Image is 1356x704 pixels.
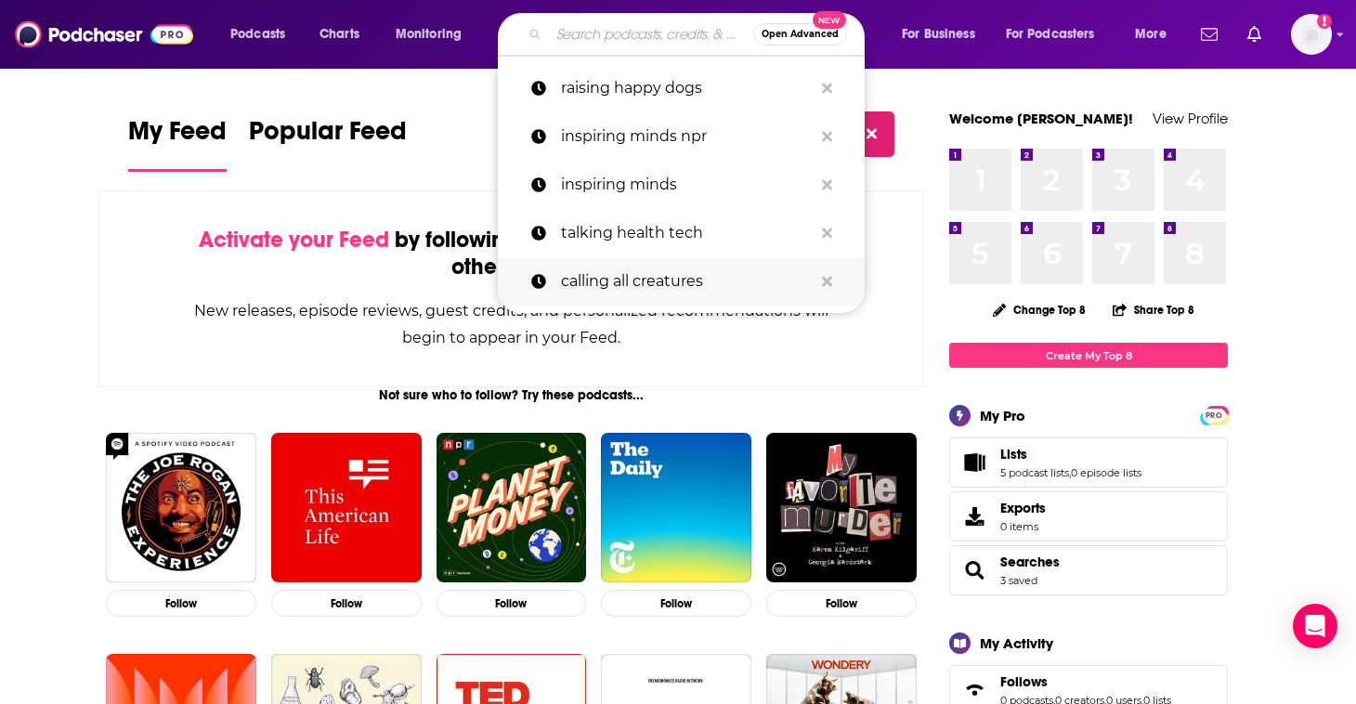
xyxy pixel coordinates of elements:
[956,677,993,703] a: Follows
[515,13,882,56] div: Search podcasts, credits, & more...
[249,115,407,158] span: Popular Feed
[982,298,1097,321] button: Change Top 8
[437,433,587,583] img: Planet Money
[498,112,865,161] a: inspiring minds npr
[1122,20,1190,49] button: open menu
[1240,19,1269,50] a: Show notifications dropdown
[1000,446,1027,463] span: Lists
[1203,408,1225,422] a: PRO
[949,110,1133,127] a: Welcome [PERSON_NAME]!
[1000,500,1046,516] span: Exports
[98,387,924,403] div: Not sure who to follow? Try these podcasts...
[561,209,813,257] p: talking health tech
[753,23,847,46] button: Open AdvancedNew
[1317,14,1332,29] svg: Add a profile image
[1071,466,1141,479] a: 0 episode lists
[1193,19,1225,50] a: Show notifications dropdown
[230,21,285,47] span: Podcasts
[766,590,917,617] button: Follow
[15,17,193,52] img: Podchaser - Follow, Share and Rate Podcasts
[561,64,813,112] p: raising happy dogs
[396,21,462,47] span: Monitoring
[271,433,422,583] img: This American Life
[128,115,227,158] span: My Feed
[601,433,751,583] img: The Daily
[1291,14,1332,55] span: Logged in as careycifranic
[762,30,839,39] span: Open Advanced
[1291,14,1332,55] img: User Profile
[1000,574,1037,587] a: 3 saved
[1293,604,1337,648] div: Open Intercom Messenger
[956,557,993,583] a: Searches
[949,437,1228,488] span: Lists
[199,226,389,254] span: Activate your Feed
[1000,554,1060,570] a: Searches
[128,115,227,172] a: My Feed
[1153,110,1228,127] a: View Profile
[1000,673,1048,690] span: Follows
[1006,21,1095,47] span: For Podcasters
[949,545,1228,595] span: Searches
[106,433,256,583] img: The Joe Rogan Experience
[902,21,975,47] span: For Business
[994,20,1122,49] button: open menu
[1000,520,1046,533] span: 0 items
[980,634,1053,652] div: My Activity
[383,20,486,49] button: open menu
[889,20,998,49] button: open menu
[498,64,865,112] a: raising happy dogs
[766,433,917,583] img: My Favorite Murder with Karen Kilgariff and Georgia Hardstark
[949,491,1228,541] a: Exports
[561,257,813,306] p: calling all creatures
[106,590,256,617] button: Follow
[249,115,407,172] a: Popular Feed
[437,590,587,617] button: Follow
[1291,14,1332,55] button: Show profile menu
[549,20,753,49] input: Search podcasts, credits, & more...
[956,503,993,529] span: Exports
[1135,21,1167,47] span: More
[1069,466,1071,479] span: ,
[192,227,830,280] div: by following Podcasts, Creators, Lists, and other Users!
[1000,466,1069,479] a: 5 podcast lists
[498,161,865,209] a: inspiring minds
[319,21,359,47] span: Charts
[192,297,830,351] div: New releases, episode reviews, guest credits, and personalized recommendations will begin to appe...
[217,20,309,49] button: open menu
[813,11,846,29] span: New
[1203,409,1225,423] span: PRO
[1112,292,1195,328] button: Share Top 8
[980,407,1025,424] div: My Pro
[498,257,865,306] a: calling all creatures
[561,112,813,161] p: inspiring minds npr
[307,20,371,49] a: Charts
[498,209,865,257] a: talking health tech
[601,590,751,617] button: Follow
[956,450,993,476] a: Lists
[949,343,1228,368] a: Create My Top 8
[271,590,422,617] button: Follow
[1000,446,1141,463] a: Lists
[1000,673,1171,690] a: Follows
[561,161,813,209] p: inspiring minds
